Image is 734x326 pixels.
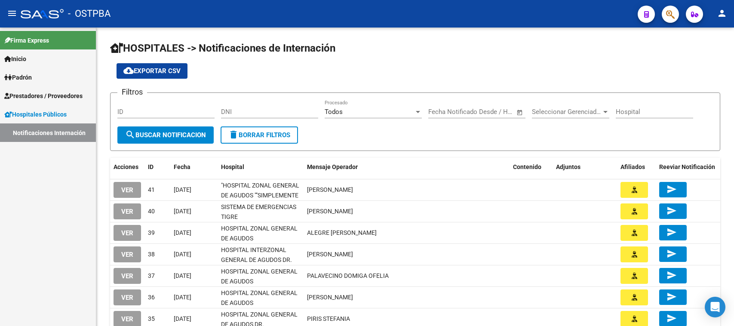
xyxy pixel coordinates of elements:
span: Todos [325,108,343,116]
span: Mensaje Operador [307,163,358,170]
span: VER [121,294,133,301]
span: VER [121,186,133,194]
span: 37 [148,272,155,279]
mat-icon: search [125,129,135,140]
span: 36 [148,294,155,301]
div: [DATE] [174,292,214,302]
button: Buscar Notificacion [117,126,214,144]
mat-icon: send [666,249,677,259]
span: Inicio [4,54,26,64]
datatable-header-cell: Mensaje Operador [304,158,510,176]
button: VER [114,225,141,241]
input: Fecha inicio [428,108,463,116]
datatable-header-cell: Acciones [110,158,144,176]
span: ZABALA MICAELA BELEN [307,186,353,193]
button: VER [114,289,141,305]
datatable-header-cell: Reeviar Notificación [656,158,720,176]
span: HOSPITAL ZONAL GENERAL DE AGUDOS DESCENTRALIZADO EVITA PUEBLO [221,268,298,304]
span: VER [121,208,133,215]
mat-icon: send [666,206,677,216]
mat-icon: send [666,184,677,194]
div: [DATE] [174,271,214,281]
datatable-header-cell: Hospital [218,158,304,176]
div: [DATE] [174,185,214,195]
span: PIRIS STEFANIA [307,315,350,322]
span: HOSPITALES -> Notificaciones de Internación [110,42,335,54]
mat-icon: send [666,292,677,302]
span: HOSPITAL ZONAL GENERAL DE AGUDOS DESCENTRALIZADO EVITA PUEBLO [221,289,298,326]
mat-icon: send [666,270,677,280]
mat-icon: delete [228,129,239,140]
button: VER [114,246,141,262]
span: Padrón [4,73,32,82]
span: Adjuntos [556,163,580,170]
datatable-header-cell: Adjuntos [553,158,617,176]
span: CROTTI AYELEN [307,208,353,215]
span: HERRERA JONAS EZEQUIEL [307,251,353,258]
span: 35 [148,315,155,322]
button: Exportar CSV [117,63,187,79]
span: GIL JOSE JONATHAN [307,294,353,301]
span: Seleccionar Gerenciador [532,108,602,116]
mat-icon: menu [7,8,17,18]
span: Prestadores / Proveedores [4,91,83,101]
mat-icon: person [717,8,727,18]
span: VER [121,315,133,323]
datatable-header-cell: Afiliados [617,158,656,176]
mat-icon: cloud_download [123,65,134,76]
button: Open calendar [515,108,525,117]
input: Fecha fin [471,108,513,116]
span: Borrar Filtros [228,131,290,139]
span: 38 [148,251,155,258]
span: 40 [148,208,155,215]
span: VER [121,229,133,237]
span: PALAVECINO DOMIGA OFELIA [307,272,389,279]
span: HOSPITAL INTERZONAL GENERAL DE AGUDOS DR. FIORITO [221,246,292,273]
div: [DATE] [174,206,214,216]
span: Buscar Notificacion [125,131,206,139]
datatable-header-cell: Fecha [170,158,218,176]
button: Borrar Filtros [221,126,298,144]
span: Fecha [174,163,190,170]
span: Hospital [221,163,244,170]
span: Reeviar Notificación [659,163,715,170]
mat-icon: send [666,313,677,323]
div: [DATE] [174,228,214,238]
span: "HOSPITAL ZONAL GENERAL DE AGUDOS ""SIMPLEMENTE EVITA""" [221,182,299,209]
span: SISTEMA DE EMERGENCIAS TIGRE [221,203,296,220]
span: VER [121,251,133,258]
button: VER [114,268,141,284]
div: [DATE] [174,249,214,259]
h3: Filtros [117,86,147,98]
div: [DATE] [174,314,214,324]
span: HOSPITAL ZONAL GENERAL DE AGUDOS [PERSON_NAME] [221,225,298,252]
span: - OSTPBA [68,4,111,23]
span: 41 [148,186,155,193]
mat-icon: send [666,227,677,237]
button: VER [114,182,141,198]
span: Firma Express [4,36,49,45]
span: Exportar CSV [123,67,181,75]
span: ID [148,163,154,170]
span: Contenido [513,163,541,170]
span: 39 [148,229,155,236]
span: Acciones [114,163,138,170]
span: ALEGRE CARLA GABRIELA [307,229,377,236]
span: Hospitales Públicos [4,110,67,119]
datatable-header-cell: Contenido [510,158,553,176]
datatable-header-cell: ID [144,158,170,176]
div: Open Intercom Messenger [705,297,725,317]
span: VER [121,272,133,280]
button: VER [114,203,141,219]
span: Afiliados [620,163,645,170]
